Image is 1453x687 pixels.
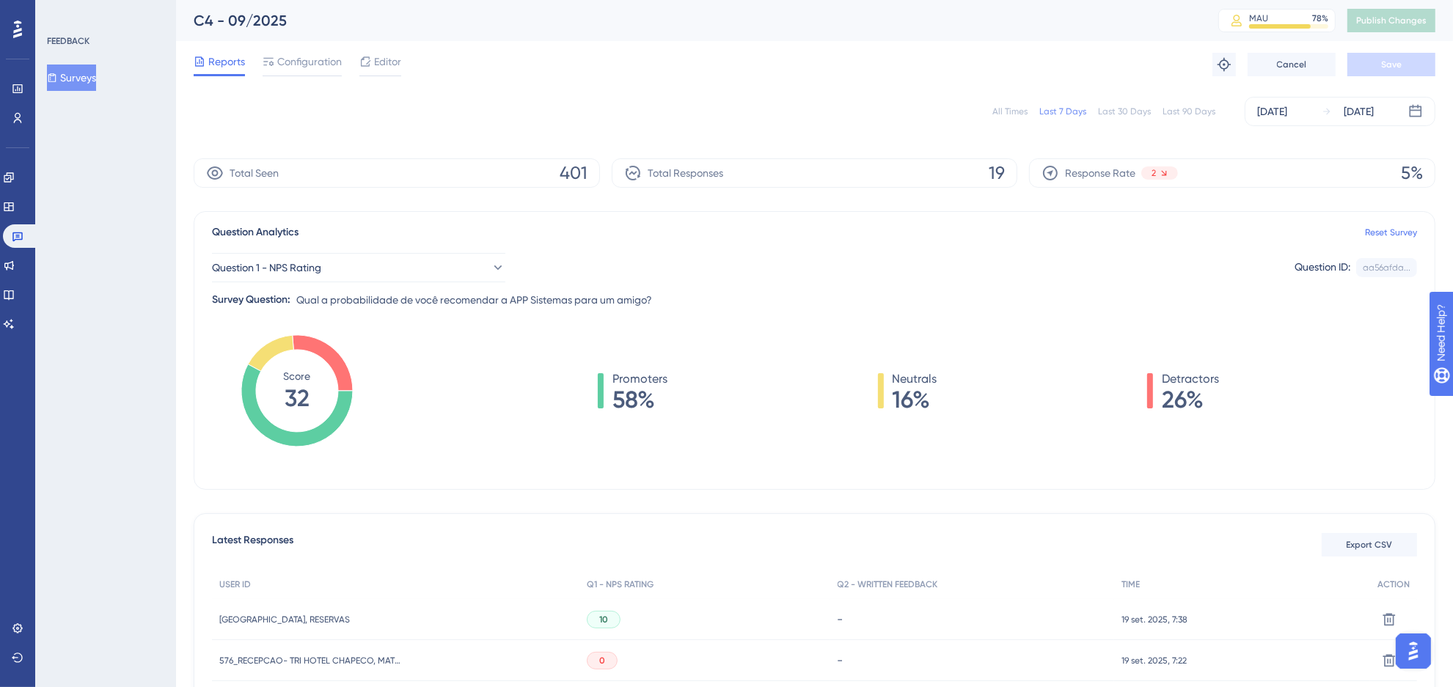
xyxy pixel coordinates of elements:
[648,164,723,182] span: Total Responses
[1098,106,1151,117] div: Last 30 Days
[374,53,401,70] span: Editor
[599,655,605,666] span: 0
[1257,103,1287,120] div: [DATE]
[612,388,667,411] span: 58%
[34,4,92,21] span: Need Help?
[989,161,1005,185] span: 19
[1356,15,1427,26] span: Publish Changes
[1347,9,1435,32] button: Publish Changes
[212,532,293,558] span: Latest Responses
[219,655,403,666] span: 576_RECEPCAO- TRI HOTEL CHAPECO, MATEUS
[47,65,96,91] button: Surveys
[1039,106,1086,117] div: Last 7 Days
[1152,167,1156,179] span: 2
[560,161,588,185] span: 401
[1121,614,1187,625] span: 19 set. 2025, 7:38
[285,384,310,412] tspan: 32
[612,370,667,388] span: Promoters
[1391,629,1435,673] iframe: UserGuiding AI Assistant Launcher
[1322,533,1417,556] button: Export CSV
[1248,53,1336,76] button: Cancel
[1377,578,1410,590] span: ACTION
[296,291,652,309] span: Qual a probabilidade de você recomendar a APP Sistemas para um amigo?
[1347,539,1393,551] span: Export CSV
[893,388,937,411] span: 16%
[838,612,1108,626] div: -
[1347,53,1435,76] button: Save
[47,35,89,47] div: FEEDBACK
[1162,370,1219,388] span: Detractors
[1401,161,1423,185] span: 5%
[284,370,311,382] tspan: Score
[1121,578,1140,590] span: TIME
[1065,164,1135,182] span: Response Rate
[219,578,251,590] span: USER ID
[1162,388,1219,411] span: 26%
[1249,12,1268,24] div: MAU
[1381,59,1402,70] span: Save
[1365,227,1417,238] a: Reset Survey
[277,53,342,70] span: Configuration
[212,224,299,241] span: Question Analytics
[212,253,505,282] button: Question 1 - NPS Rating
[1312,12,1328,24] div: 78 %
[599,614,608,625] span: 10
[838,653,1108,667] div: -
[1363,262,1410,273] div: aa56afda...
[1295,258,1350,277] div: Question ID:
[1163,106,1215,117] div: Last 90 Days
[1277,59,1307,70] span: Cancel
[212,291,290,309] div: Survey Question:
[230,164,279,182] span: Total Seen
[208,53,245,70] span: Reports
[219,614,350,625] span: [GEOGRAPHIC_DATA], RESERVAS
[1121,655,1187,666] span: 19 set. 2025, 7:22
[893,370,937,388] span: Neutrals
[212,259,321,276] span: Question 1 - NPS Rating
[1344,103,1374,120] div: [DATE]
[992,106,1028,117] div: All Times
[838,578,938,590] span: Q2 - WRITTEN FEEDBACK
[587,578,654,590] span: Q1 - NPS RATING
[194,10,1182,31] div: C4 - 09/2025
